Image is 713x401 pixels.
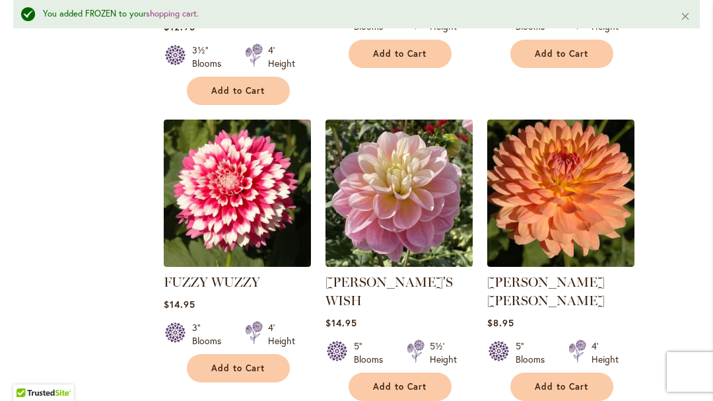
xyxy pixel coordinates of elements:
button: Add to Cart [510,373,613,401]
button: Add to Cart [349,40,452,68]
iframe: Launch Accessibility Center [10,354,47,391]
span: Add to Cart [211,363,265,374]
div: 5½' Height [430,340,457,366]
div: 5" Blooms [516,340,553,366]
span: Add to Cart [211,85,265,96]
a: [PERSON_NAME] [PERSON_NAME] [487,274,605,309]
span: $14.95 [164,298,195,310]
div: 4' Height [268,321,295,347]
img: Gabbie's Wish [325,120,473,267]
a: shopping cart [146,8,197,19]
a: FUZZY WUZZY [164,257,311,270]
button: Add to Cart [187,354,290,383]
button: Add to Cart [187,77,290,105]
div: 4' Height [592,340,619,366]
a: GABRIELLE MARIE [487,257,634,270]
span: Add to Cart [373,381,427,392]
span: Add to Cart [373,48,427,59]
img: GABRIELLE MARIE [487,120,634,267]
div: You added FROZEN to your . [43,8,660,20]
span: Add to Cart [535,48,589,59]
span: Add to Cart [535,381,589,392]
a: FUZZY WUZZY [164,274,260,290]
div: 4' Height [268,44,295,70]
button: Add to Cart [510,40,613,68]
span: $8.95 [487,316,514,329]
div: 3½" Blooms [192,44,229,70]
a: [PERSON_NAME]'S WISH [325,274,453,309]
img: FUZZY WUZZY [164,120,311,267]
div: 3" Blooms [192,321,229,347]
button: Add to Cart [349,373,452,401]
span: $14.95 [325,316,357,329]
a: Gabbie's Wish [325,257,473,270]
div: 5" Blooms [354,340,391,366]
